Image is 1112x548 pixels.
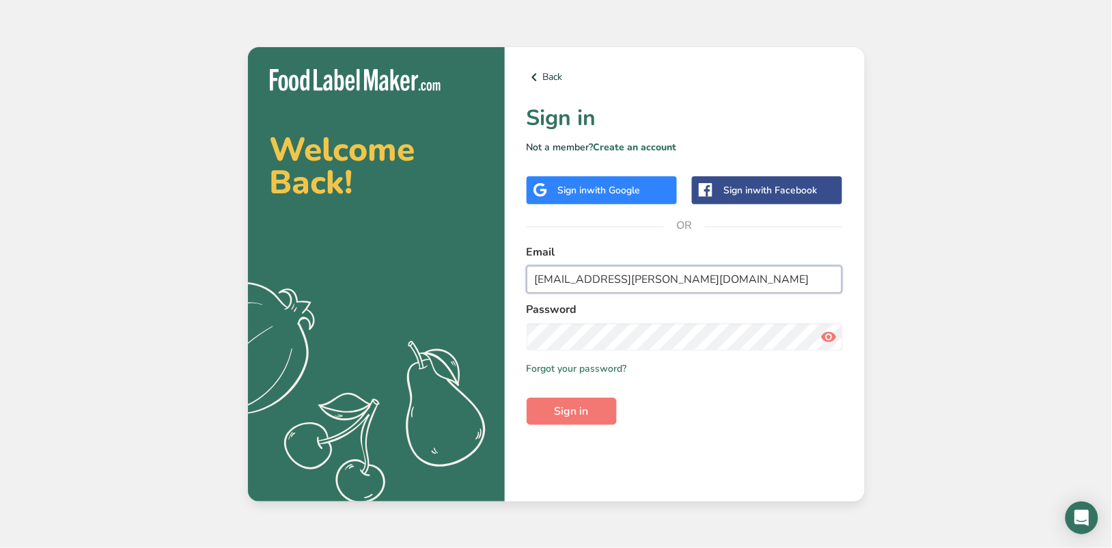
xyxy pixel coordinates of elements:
input: Enter Your Email [527,266,843,293]
label: Email [527,244,843,260]
h2: Welcome Back! [270,133,483,199]
h1: Sign in [527,102,843,135]
div: Open Intercom Messenger [1066,502,1098,534]
div: Sign in [723,183,817,197]
span: with Facebook [753,184,817,197]
div: Sign in [558,183,641,197]
a: Back [527,69,843,85]
span: with Google [587,184,641,197]
span: Sign in [555,403,589,420]
img: Food Label Maker [270,69,441,92]
a: Forgot your password? [527,361,627,376]
button: Sign in [527,398,617,425]
label: Password [527,301,843,318]
p: Not a member? [527,140,843,154]
span: OR [664,205,705,246]
a: Create an account [594,141,677,154]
